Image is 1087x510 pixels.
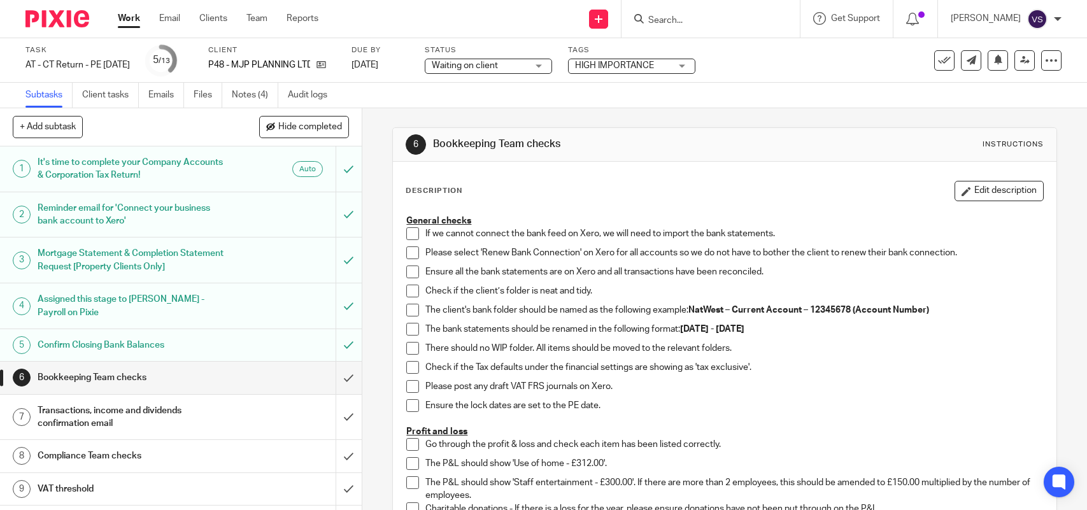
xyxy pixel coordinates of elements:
[955,181,1044,201] button: Edit description
[425,438,1042,451] p: Go through the profit & loss and check each item has been listed correctly.
[38,153,228,185] h1: It's time to complete your Company Accounts & Corporation Tax Return!
[13,336,31,354] div: 5
[153,53,170,67] div: 5
[951,12,1021,25] p: [PERSON_NAME]
[38,336,228,355] h1: Confirm Closing Bank Balances
[425,323,1042,336] p: The bank statements should be renamed in the following format:
[425,227,1042,240] p: If we cannot connect the bank feed on Xero, we will need to import the bank statements.
[13,116,83,138] button: + Add subtask
[432,61,498,70] span: Waiting on client
[278,122,342,132] span: Hide completed
[13,447,31,465] div: 8
[148,83,184,108] a: Emails
[25,59,130,71] div: AT - CT Return - PE [DATE]
[38,290,228,322] h1: Assigned this stage to [PERSON_NAME] - Payroll on Pixie
[425,476,1042,502] p: The P&L should show 'Staff entertainment - £300.00'. If there are more than 2 employees, this sho...
[425,361,1042,374] p: Check if the Tax defaults under the financial settings are showing as 'tax exclusive'.
[199,12,227,25] a: Clients
[647,15,762,27] input: Search
[425,285,1042,297] p: Check if the client’s folder is neat and tidy.
[38,446,228,465] h1: Compliance Team checks
[25,10,89,27] img: Pixie
[38,244,228,276] h1: Mortgage Statement & Completion Statement Request [Property Clients Only]
[25,83,73,108] a: Subtasks
[406,134,426,155] div: 6
[425,342,1042,355] p: There should no WIP folder. All items should be moved to the relevant folders.
[425,457,1042,470] p: The P&L should show 'Use of home - £312.00'.
[352,60,378,69] span: [DATE]
[208,45,336,55] label: Client
[208,59,310,71] p: P48 - MJP PLANNING LTD
[292,161,323,177] div: Auto
[246,12,267,25] a: Team
[13,251,31,269] div: 3
[680,325,744,334] strong: [DATE] - [DATE]
[13,206,31,223] div: 2
[406,427,467,436] u: Profit and loss
[568,45,695,55] label: Tags
[425,399,1042,412] p: Ensure the lock dates are set to the PE date.
[352,45,409,55] label: Due by
[259,116,349,138] button: Hide completed
[13,369,31,386] div: 6
[425,380,1042,393] p: Please post any draft VAT FRS journals on Xero.
[1027,9,1048,29] img: svg%3E
[425,45,552,55] label: Status
[406,216,471,225] u: General checks
[406,186,462,196] p: Description
[425,246,1042,259] p: Please select 'Renew Bank Connection' on Xero for all accounts so we do not have to bother the cl...
[38,199,228,231] h1: Reminder email for 'Connect your business bank account to Xero'
[688,306,929,315] strong: NatWest – Current Account – 12345678 (Account Number)
[38,479,228,499] h1: VAT threshold
[38,368,228,387] h1: Bookkeeping Team checks
[82,83,139,108] a: Client tasks
[433,138,752,151] h1: Bookkeeping Team checks
[118,12,140,25] a: Work
[194,83,222,108] a: Files
[25,59,130,71] div: AT - CT Return - PE 31-05-2025
[13,480,31,498] div: 9
[13,297,31,315] div: 4
[38,401,228,434] h1: Transactions, income and dividends confirmation email
[831,14,880,23] span: Get Support
[983,139,1044,150] div: Instructions
[575,61,654,70] span: HIGH IMPORTANCE
[13,160,31,178] div: 1
[25,45,130,55] label: Task
[425,304,1042,316] p: The client's bank folder should be named as the following example:
[13,408,31,426] div: 7
[159,12,180,25] a: Email
[287,12,318,25] a: Reports
[159,57,170,64] small: /13
[288,83,337,108] a: Audit logs
[232,83,278,108] a: Notes (4)
[425,266,1042,278] p: Ensure all the bank statements are on Xero and all transactions have been reconciled.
